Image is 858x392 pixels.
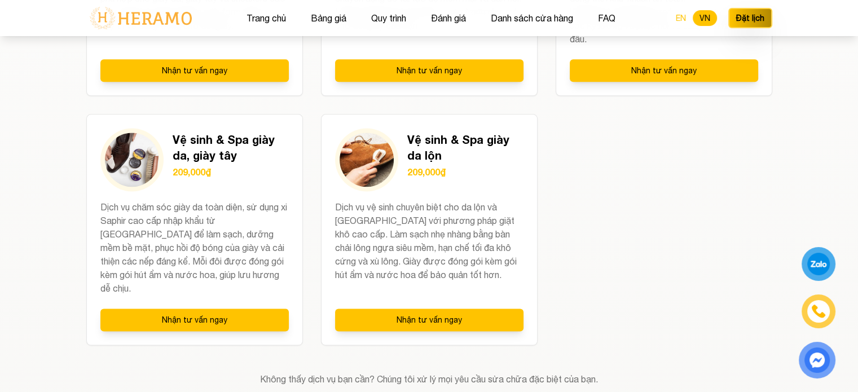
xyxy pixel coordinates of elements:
[669,10,693,26] button: EN
[340,133,394,187] img: Vệ sinh & Spa giày da lộn
[100,59,289,82] button: Nhận tư vấn ngay
[243,11,289,25] button: Trang chủ
[335,309,523,331] button: Nhận tư vấn ngay
[407,165,523,179] p: 209,000₫
[570,59,758,82] button: Nhận tư vấn ngay
[105,133,159,187] img: Vệ sinh & Spa giày da, giày tây
[595,11,619,25] button: FAQ
[173,131,289,163] h3: Vệ sinh & Spa giày da, giày tây
[407,131,523,163] h3: Vệ sinh & Spa giày da lộn
[811,303,826,319] img: phone-icon
[335,200,523,295] p: Dịch vụ vệ sinh chuyên biệt cho da lộn và [GEOGRAPHIC_DATA] với phương pháp giặt khô cao cấp. Làm...
[307,11,350,25] button: Bảng giá
[100,200,289,295] p: Dịch vụ chăm sóc giày da toàn diện, sử dụng xi Saphir cao cấp nhập khẩu từ [GEOGRAPHIC_DATA] để l...
[368,11,410,25] button: Quy trình
[728,8,772,28] button: Đặt lịch
[487,11,577,25] button: Danh sách cửa hàng
[100,309,289,331] button: Nhận tư vấn ngay
[693,10,717,26] button: VN
[86,372,772,386] p: Không thấy dịch vụ bạn cần? Chúng tôi xử lý mọi yêu cầu sửa chữa đặc biệt của bạn.
[335,59,523,82] button: Nhận tư vấn ngay
[86,6,195,30] img: logo-with-text.png
[803,296,835,328] a: phone-icon
[173,165,289,179] p: 209,000₫
[428,11,469,25] button: Đánh giá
